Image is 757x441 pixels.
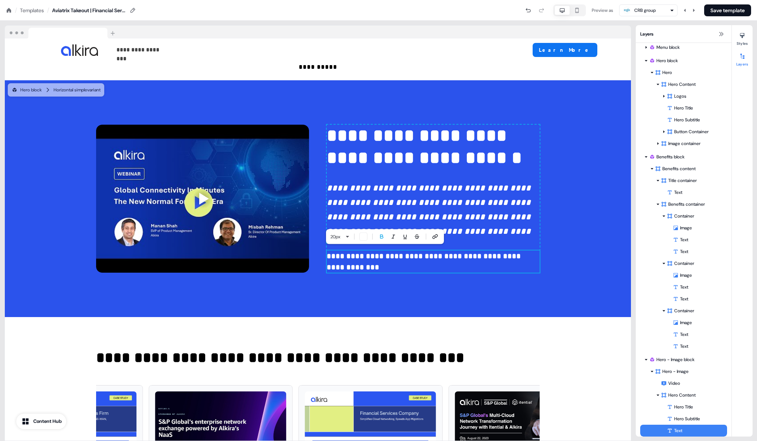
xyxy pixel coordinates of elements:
div: Image [640,222,727,234]
iframe: YouTube video player [3,3,243,144]
button: 20px [327,232,345,241]
button: CRB group [619,4,678,16]
div: Hero - Image [655,368,724,375]
div: Image [673,319,727,326]
div: Hero Subtitle [640,413,727,425]
div: Image [640,317,727,329]
div: Horizontal simple variant [54,86,101,94]
div: ContainerImageTextText [640,305,727,352]
div: Image [673,272,727,279]
div: Text [667,189,727,196]
div: Container [667,212,724,220]
div: Text [640,340,727,352]
div: Container [667,307,724,314]
div: Button Container [640,126,727,138]
img: Browser topbar [5,26,118,39]
div: Hero Title [667,403,727,411]
div: ContainerImageTextText [640,210,727,257]
div: Benefits contentTitle containerTextBenefits containerContainerImageTextTextContainerImageTextText... [640,163,727,352]
div: Benefits blockBenefits contentTitle containerTextBenefits containerContainerImageTextTextContaine... [640,151,727,352]
span: 20 px [330,233,340,240]
div: Benefits container [661,201,724,208]
a: Templates [20,7,44,14]
div: Text [673,236,727,243]
div: Text [673,295,727,303]
div: Text [640,329,727,340]
div: Hero blockHeroHero ContentLogosHero TitleHero SubtitleButton ContainerImage container [640,55,727,149]
div: Layers [636,25,731,43]
div: / [15,6,17,14]
button: Content Hub [16,414,66,429]
button: Layers [732,50,753,67]
div: Benefits containerContainerImageTextTextContainerImageTextTextContainerImageTextText [640,198,727,352]
div: Preview as [592,7,613,14]
div: Image [673,224,727,232]
div: Video [661,380,727,387]
div: Image container [640,138,727,149]
div: Hero [655,69,724,76]
div: Title container [661,177,724,184]
div: CRB group [634,7,656,14]
div: Hero Title [667,104,727,112]
div: Hero ContentHero TitleHero SubtitleText [640,389,727,437]
div: Title containerText [640,175,727,198]
div: Aviatrix Takeout | Financial Services [52,7,126,14]
div: ContainerImageTextText [640,257,727,305]
div: Container [667,260,724,267]
div: Image container [661,140,724,147]
div: Text [640,246,727,257]
div: Text [640,234,727,246]
div: Hero block [649,57,724,64]
div: Benefits content [655,165,724,172]
div: Text [640,425,727,437]
div: Hero - Image block [649,356,724,363]
button: Styles [732,30,753,46]
div: Hero Content [661,81,724,88]
div: Benefits block [649,153,724,161]
div: Hero Subtitle [640,114,727,126]
div: Text [640,293,727,305]
div: Menu block [649,44,724,51]
div: Text [673,248,727,255]
div: / [47,6,49,14]
div: Text [640,281,727,293]
div: Image [640,269,727,281]
div: Hero Title [640,102,727,114]
div: Button Container [667,128,724,135]
div: Menu block [640,41,727,53]
div: Hero Subtitle [667,116,727,124]
div: Hero ContentLogosHero TitleHero SubtitleButton Container [640,78,727,138]
img: Image [61,44,98,56]
div: Text [673,343,727,350]
div: Content Hub [33,418,62,425]
div: Hero Subtitle [667,415,727,423]
button: Save template [704,4,751,16]
div: Text [640,186,727,198]
div: HeroHero ContentLogosHero TitleHero SubtitleButton ContainerImage container [640,67,727,149]
button: Learn More [533,43,597,57]
div: Hero - Image blockHero - ImageVideoHero ContentHero TitleHero SubtitleText [640,354,727,437]
div: Hero Title [640,401,727,413]
div: Hero - ImageVideoHero ContentHero TitleHero SubtitleText [640,366,727,437]
div: Text [667,427,727,434]
div: Logos [640,90,727,102]
div: Text [673,331,727,338]
div: Text [673,283,727,291]
div: Hero block [11,86,42,94]
div: Video [640,377,727,389]
div: Logos [667,92,724,100]
div: Hero Content [661,391,724,399]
